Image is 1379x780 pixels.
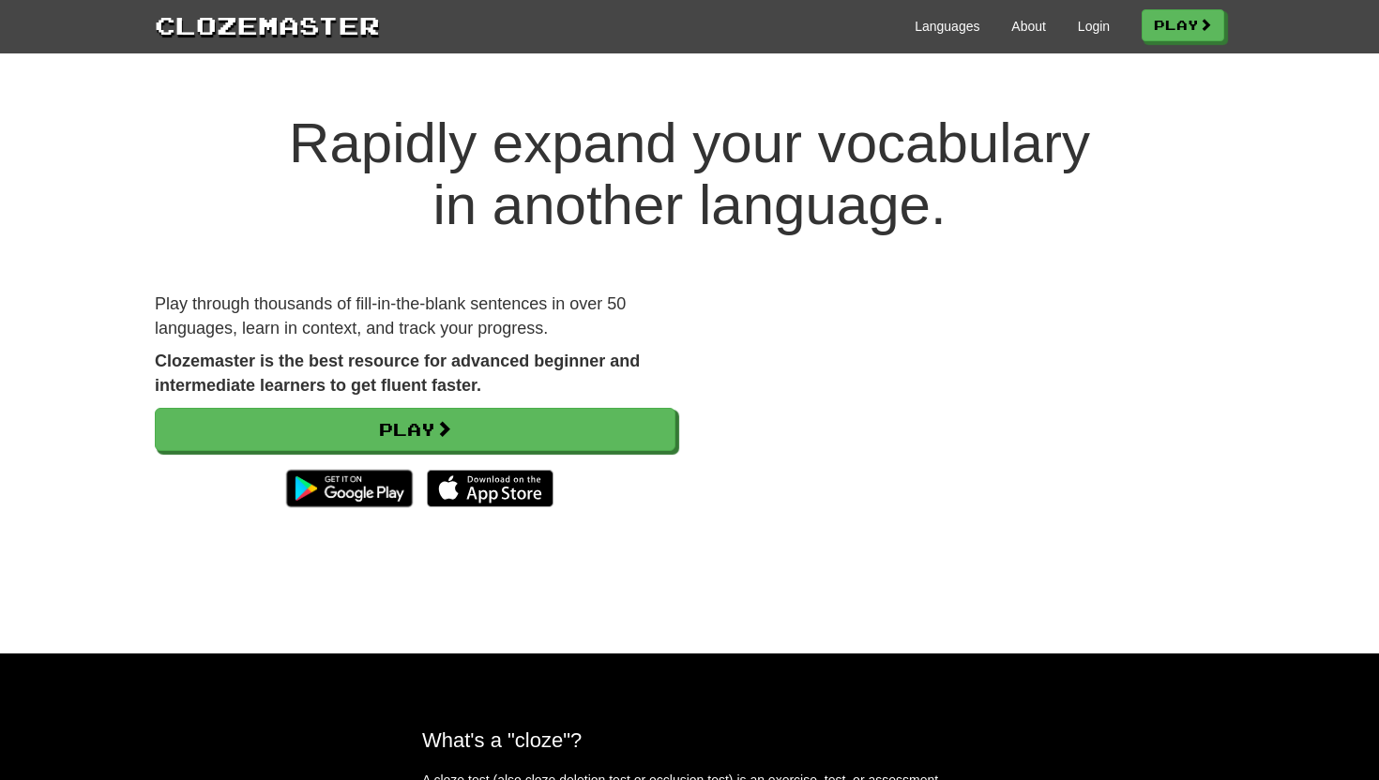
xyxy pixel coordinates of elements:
a: Play [155,408,675,451]
h2: What's a "cloze"? [422,728,957,752]
img: Download_on_the_App_Store_Badge_US-UK_135x40-25178aeef6eb6b83b96f5f2d004eda3bffbb37122de64afbaef7... [427,470,553,507]
a: Login [1078,17,1110,36]
a: Play [1142,9,1224,41]
p: Play through thousands of fill-in-the-blank sentences in over 50 languages, learn in context, and... [155,292,675,340]
a: Languages [915,17,979,36]
strong: Clozemaster is the best resource for advanced beginner and intermediate learners to get fluent fa... [155,352,640,395]
a: About [1011,17,1046,36]
img: Get it on Google Play [277,460,422,517]
a: Clozemaster [155,7,380,42]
